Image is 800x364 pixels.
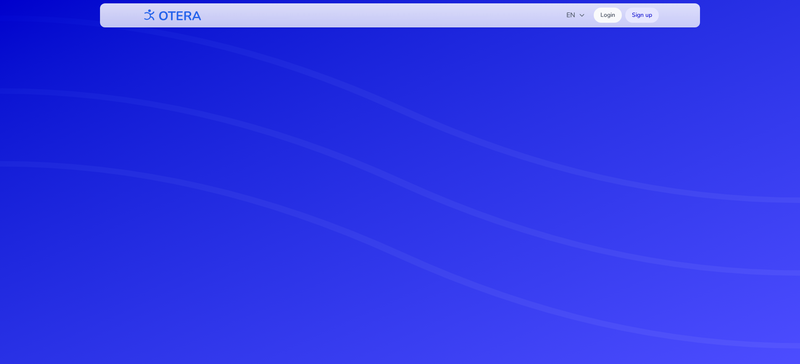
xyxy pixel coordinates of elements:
a: Login [594,8,622,23]
a: Sign up [625,8,659,23]
img: OTERA logo [141,6,202,25]
span: EN [566,10,585,20]
button: EN [561,7,590,24]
